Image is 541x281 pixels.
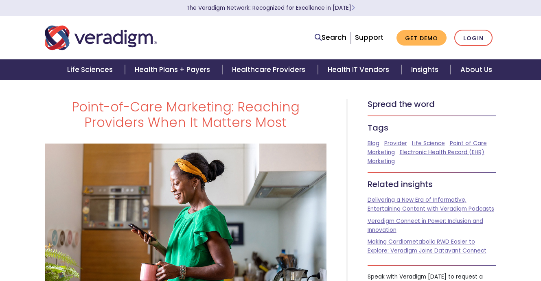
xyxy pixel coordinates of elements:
a: Get Demo [396,30,447,46]
a: Veradigm Connect in Power: Inclusion and Innovation [368,217,483,234]
a: Healthcare Providers [222,59,318,80]
a: Support [355,33,383,42]
a: Delivering a New Era of Informative, Entertaining Content with Veradigm Podcasts [368,196,494,213]
a: About Us [451,59,502,80]
a: Blog [368,139,379,147]
a: Life Science [412,139,445,147]
a: Life Sciences [57,59,125,80]
a: The Veradigm Network: Recognized for Excellence in [DATE]Learn More [186,4,355,12]
a: Marketing [368,157,395,165]
a: Insights [401,59,451,80]
h1: Point-of-Care Marketing: Reaching Providers When It Matters Most [45,99,326,131]
a: Health Plans + Payers [125,59,222,80]
a: Point of Care Marketing [368,139,487,156]
h5: Related insights [368,179,497,189]
img: Veradigm logo [45,24,157,51]
a: Login [454,30,493,46]
a: Making Cardiometabolic RWD Easier to Explore: Veradigm Joins Datavant Connect [368,238,486,255]
a: Electronic Health Record (EHR) [400,148,484,156]
a: Provider [384,139,407,147]
a: Health IT Vendors [318,59,401,80]
span: Learn More [351,4,355,12]
a: Search [315,32,346,43]
h5: Tags [368,123,497,133]
h5: Spread the word [368,99,497,109]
